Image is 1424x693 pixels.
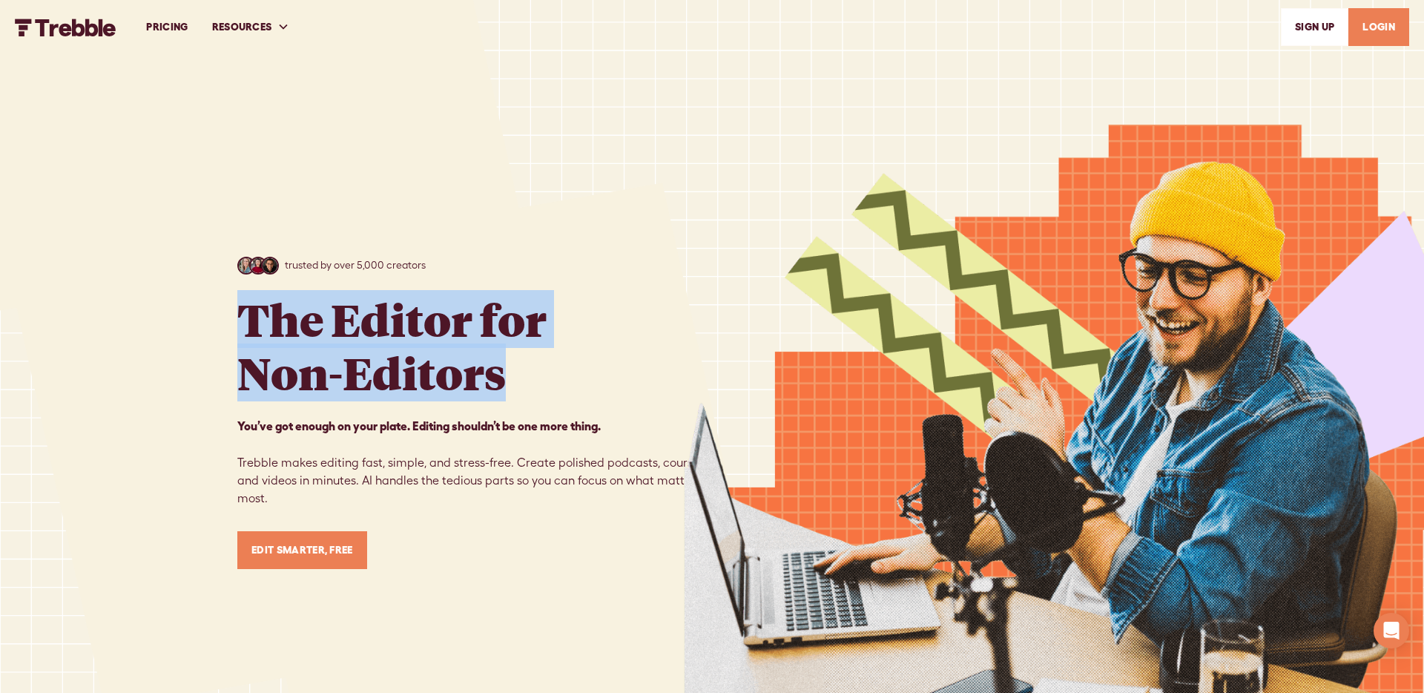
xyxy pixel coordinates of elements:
a: SIGn UP [1281,8,1348,46]
div: RESOURCES [200,1,302,53]
a: PRICING [134,1,200,53]
p: Trebble makes editing fast, simple, and stress-free. Create polished podcasts, courses, and video... [237,417,712,508]
h1: The Editor for Non-Editors [237,292,547,399]
img: Trebble FM Logo [15,19,116,36]
a: home [15,17,116,36]
div: RESOURCES [212,19,272,35]
a: Edit Smarter, Free [237,531,367,569]
a: LOGIN [1348,8,1409,46]
strong: You’ve got enough on your plate. Editing shouldn’t be one more thing. ‍ [237,419,601,433]
div: Open Intercom Messenger [1374,613,1409,648]
p: trusted by over 5,000 creators [285,257,426,273]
